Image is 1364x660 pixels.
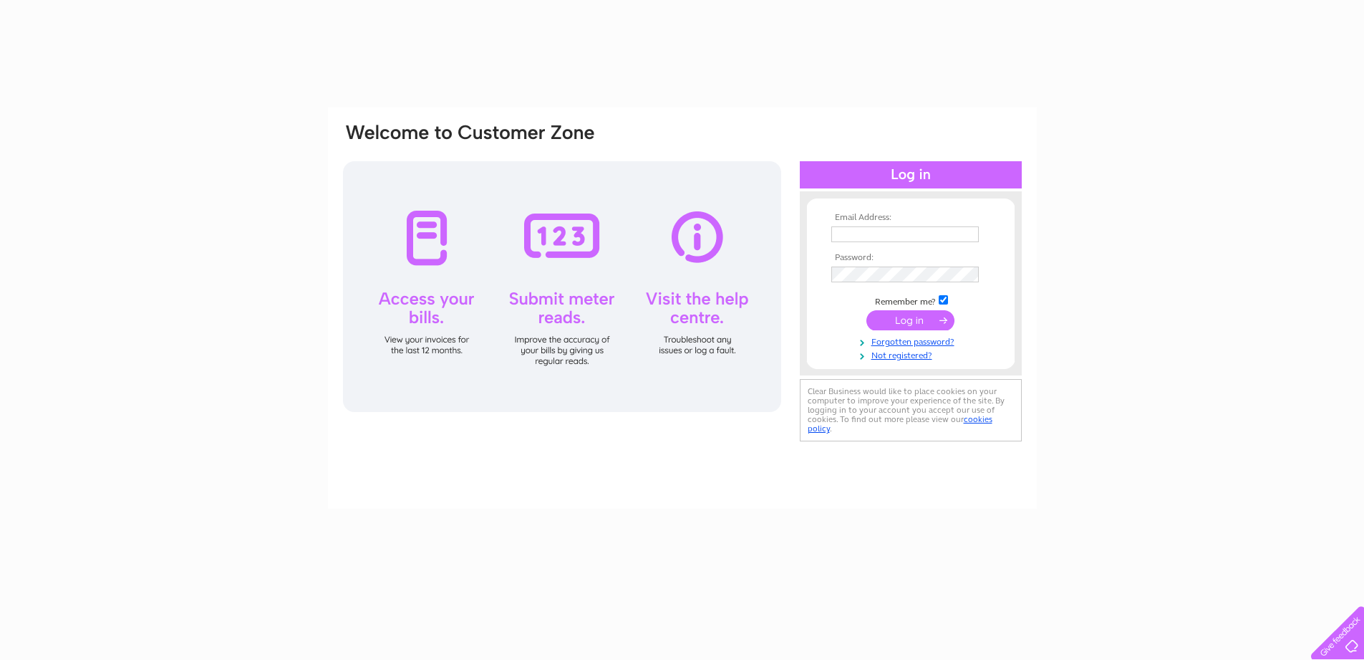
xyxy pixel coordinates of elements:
[828,213,994,223] th: Email Address:
[800,379,1022,441] div: Clear Business would like to place cookies on your computer to improve your experience of the sit...
[808,414,992,434] a: cookies policy
[866,310,954,330] input: Submit
[828,253,994,263] th: Password:
[831,334,994,348] a: Forgotten password?
[828,293,994,307] td: Remember me?
[831,348,994,361] a: Not registered?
